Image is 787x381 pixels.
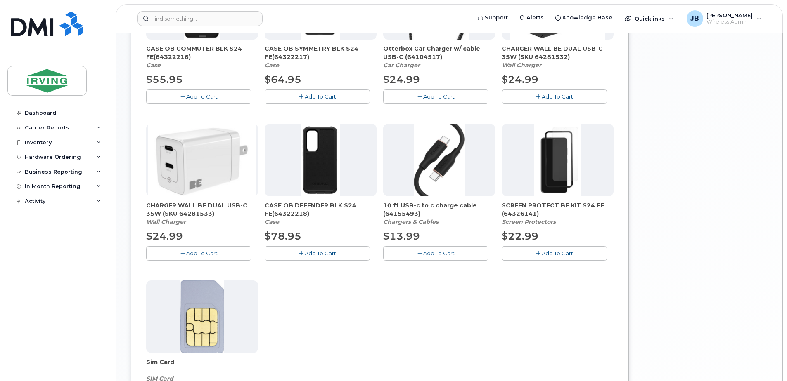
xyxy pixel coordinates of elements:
em: Case [265,218,279,226]
button: Add To Cart [502,89,607,104]
span: $55.95 [146,73,183,85]
span: Add To Cart [186,250,218,256]
span: $24.99 [383,73,420,85]
button: Add To Cart [265,246,370,261]
span: Sim Card [146,358,258,374]
span: Add To Cart [305,250,336,256]
div: Quicklinks [619,10,679,27]
span: $24.99 [146,230,183,242]
span: Knowledge Base [562,14,612,22]
div: CHARGER WALL BE DUAL USB-C 35W (SKU 64281532) [502,45,614,69]
em: Car Charger [383,61,420,69]
span: $22.99 [502,230,538,242]
span: Wireless Admin [706,19,753,25]
span: Quicklinks [635,15,665,22]
span: CASE OB SYMMETRY BLK S24 FE(64322217) [265,45,377,61]
a: Alerts [514,9,550,26]
span: JB [690,14,699,24]
button: Add To Cart [146,246,251,261]
span: CHARGER WALL BE DUAL USB-C 35W (SKU 64281532) [502,45,614,61]
span: Add To Cart [423,250,455,256]
span: Alerts [526,14,544,22]
a: Support [472,9,514,26]
a: Knowledge Base [550,9,618,26]
div: Jim Briggs [681,10,767,27]
span: Add To Cart [305,93,336,100]
button: Add To Cart [146,89,251,104]
span: Support [485,14,508,22]
em: Case [146,61,161,69]
button: Add To Cart [383,89,488,104]
div: Otterbox Car Charger w/ cable USB-C (64104517) [383,45,495,69]
span: 10 ft USB-c to c charge cable (64155493) [383,201,495,218]
span: CHARGER WALL BE DUAL USB-C 35W (SKU 64281533) [146,201,258,218]
span: [PERSON_NAME] [706,12,753,19]
span: Add To Cart [542,93,573,100]
img: multisim.png [180,280,224,353]
span: $64.95 [265,73,301,85]
img: image003.png [534,124,581,196]
div: SCREEN PROTECT BE KIT S24 FE (64326141) [502,201,614,226]
span: CASE OB COMMUTER BLK S24 FE(64322216) [146,45,258,61]
img: BE.png [148,124,256,196]
span: Add To Cart [542,250,573,256]
span: CASE OB DEFENDER BLK S24 FE(64322218) [265,201,377,218]
div: CASE OB COMMUTER BLK S24 FE(64322216) [146,45,258,69]
span: Otterbox Car Charger w/ cable USB-C (64104517) [383,45,495,61]
span: Add To Cart [423,93,455,100]
button: Add To Cart [265,89,370,104]
span: Add To Cart [186,93,218,100]
span: SCREEN PROTECT BE KIT S24 FE (64326141) [502,201,614,218]
div: 10 ft USB-c to c charge cable (64155493) [383,201,495,226]
span: $78.95 [265,230,301,242]
span: $13.99 [383,230,420,242]
span: $24.99 [502,73,538,85]
button: Add To Cart [502,246,607,261]
img: ACCUS210715h8yE8.jpg [414,124,465,196]
div: CASE OB DEFENDER BLK S24 FE(64322218) [265,201,377,226]
em: Wall Charger [146,218,186,226]
em: Wall Charger [502,61,541,69]
button: Add To Cart [383,246,488,261]
em: Screen Protectors [502,218,556,226]
input: Find something... [137,11,263,26]
em: Chargers & Cables [383,218,439,226]
div: CASE OB SYMMETRY BLK S24 FE(64322217) [265,45,377,69]
img: s24_fe_ob_Def.png [301,124,340,196]
div: CHARGER WALL BE DUAL USB-C 35W (SKU 64281533) [146,201,258,226]
em: Case [265,61,279,69]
